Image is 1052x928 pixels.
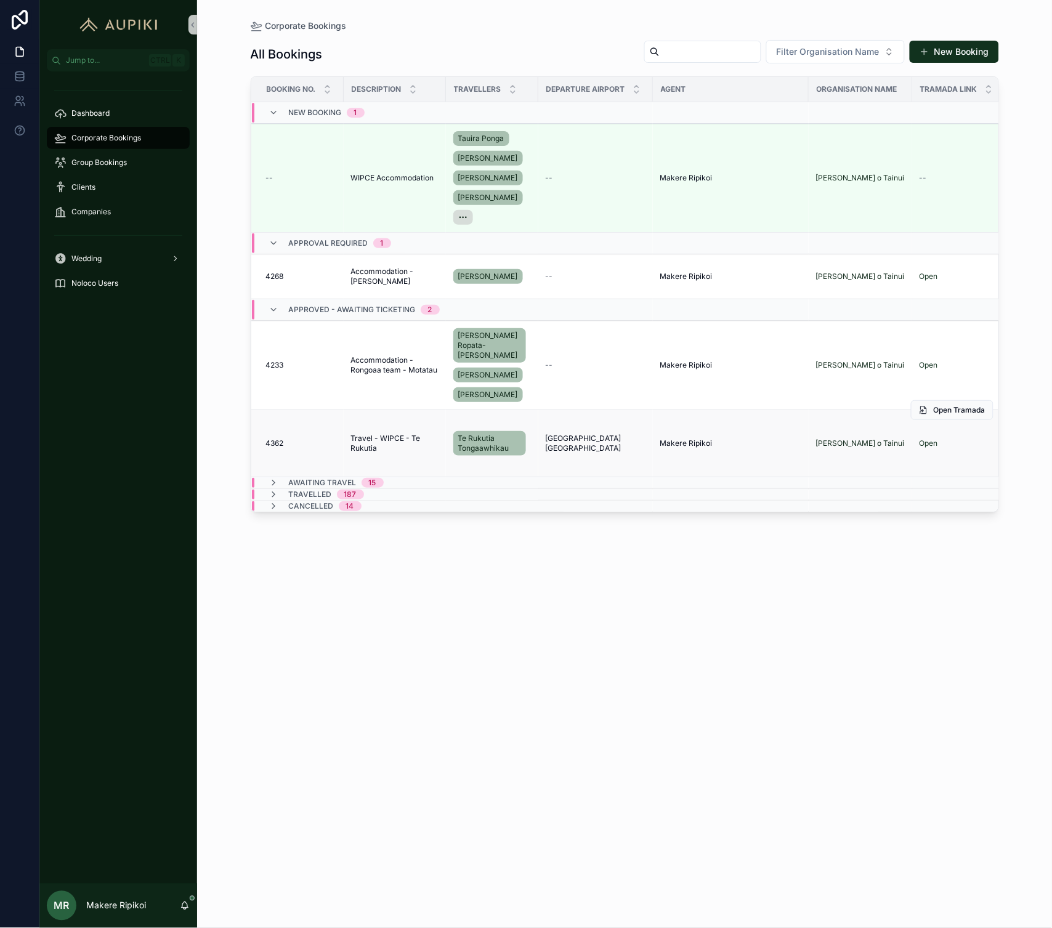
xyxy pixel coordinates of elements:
span: 4233 [266,360,284,370]
a: WIPCE Accommodation [351,173,439,183]
span: Ctrl [149,54,171,67]
span: New Booking [289,108,342,118]
a: Open [920,272,938,281]
span: K [174,55,184,65]
a: [PERSON_NAME] [453,368,523,382]
a: Makere Ripikoi [660,173,801,183]
span: [PERSON_NAME] [458,390,518,400]
span: Booking No. [267,84,316,94]
span: Wedding [71,254,102,264]
a: [GEOGRAPHIC_DATA] [GEOGRAPHIC_DATA] [546,434,645,453]
span: Travellers [454,84,501,94]
a: Open [920,360,938,369]
a: Open [920,438,997,448]
span: Makere Ripikoi [660,438,713,448]
a: Tauira Ponga[PERSON_NAME][PERSON_NAME][PERSON_NAME] [453,129,531,227]
a: [PERSON_NAME] o Tainui [816,360,905,370]
a: [PERSON_NAME] o Tainui [816,173,905,183]
a: [PERSON_NAME] o Tainui [816,272,905,281]
a: Makere Ripikoi [660,438,801,448]
a: -- [920,173,997,183]
span: Organisation Name [817,84,897,94]
a: -- [546,360,645,370]
span: Approved - Awaiting ticketing [289,305,416,315]
span: WIPCE Accommodation [351,173,434,183]
a: [PERSON_NAME] [453,190,523,205]
a: Makere Ripikoi [660,272,801,281]
a: Accommodation - Rongoaa team - Motatau [351,355,439,375]
span: [PERSON_NAME] [458,370,518,380]
span: -- [546,360,553,370]
a: Open [920,272,997,281]
a: [PERSON_NAME] [453,171,523,185]
button: Select Button [766,40,905,63]
span: [PERSON_NAME] [458,153,518,163]
span: -- [546,173,553,183]
span: Makere Ripikoi [660,173,713,183]
a: -- [266,173,336,183]
a: -- [546,272,645,281]
a: Te Rukutia Tongaawhikau [453,431,526,456]
a: Wedding [47,248,190,270]
span: 4362 [266,438,284,448]
a: Makere Ripikoi [660,360,801,370]
a: [PERSON_NAME] o Tainui [816,438,905,448]
a: -- [546,173,645,183]
span: -- [546,272,553,281]
a: Corporate Bookings [47,127,190,149]
a: Tauira Ponga [453,131,509,146]
span: Departure Airport [546,84,625,94]
img: App logo [74,15,163,34]
span: Corporate Bookings [265,20,347,32]
span: Dashboard [71,108,110,118]
div: 1 [354,108,357,118]
button: Jump to...CtrlK [47,49,190,71]
span: Noloco Users [71,278,118,288]
span: Te Rukutia Tongaawhikau [458,434,521,453]
span: Travelled [289,490,332,499]
a: [PERSON_NAME] [453,387,523,402]
a: Group Bookings [47,151,190,174]
a: Dashboard [47,102,190,124]
button: Open Tramada [911,400,993,420]
a: Corporate Bookings [251,20,347,32]
span: [PERSON_NAME] Ropata-[PERSON_NAME] [458,331,521,360]
span: Companies [71,207,111,217]
div: 1 [381,238,384,248]
span: Open Tramada [934,405,985,415]
a: Noloco Users [47,272,190,294]
span: -- [920,173,927,183]
a: [PERSON_NAME] [453,151,523,166]
h1: All Bookings [251,46,323,63]
span: Filter Organisation Name [777,46,880,58]
div: 2 [428,305,432,315]
div: 187 [344,490,357,499]
span: Tramada Link [920,84,977,94]
a: Companies [47,201,190,223]
span: Cancelled [289,501,334,511]
span: [PERSON_NAME] [458,173,518,183]
span: Corporate Bookings [71,133,141,143]
span: 4268 [266,272,284,281]
a: Travel - WIPCE - Te Rukutia [351,434,439,453]
a: [PERSON_NAME] Ropata-[PERSON_NAME][PERSON_NAME][PERSON_NAME] [453,326,531,405]
span: Makere Ripikoi [660,272,713,281]
a: 4362 [266,438,336,448]
a: Accommodation - [PERSON_NAME] [351,267,439,286]
div: scrollable content [39,71,197,310]
span: Awaiting Travel [289,478,357,488]
a: [PERSON_NAME] [453,267,531,286]
p: Makere Ripikoi [86,900,146,912]
span: Description [352,84,402,94]
span: MR [54,898,70,913]
span: Group Bookings [71,158,127,167]
button: New Booking [910,41,999,63]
